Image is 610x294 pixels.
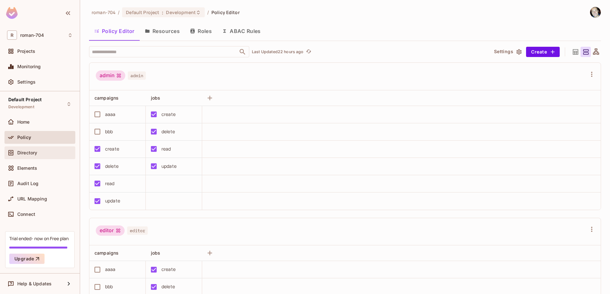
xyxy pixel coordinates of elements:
[151,95,161,101] span: jobs
[17,119,30,125] span: Home
[17,150,37,155] span: Directory
[17,181,38,186] span: Audit Log
[151,250,161,256] span: jobs
[238,47,247,56] button: Open
[161,145,171,152] div: read
[8,104,34,110] span: Development
[17,64,41,69] span: Monitoring
[590,7,601,18] img: roman svichar
[20,33,44,38] span: Workspace: roman-704
[105,283,113,290] div: bbb
[9,235,69,241] div: Trial ended- now on Free plan
[211,9,240,15] span: Policy Editor
[17,196,47,201] span: URL Mapping
[161,283,175,290] div: delete
[126,9,159,15] span: Default Project
[17,281,52,286] span: Help & Updates
[207,9,209,15] li: /
[17,79,36,85] span: Settings
[105,197,120,204] div: update
[17,166,37,171] span: Elements
[128,71,146,80] span: admin
[217,23,266,39] button: ABAC Rules
[161,163,177,170] div: update
[96,70,125,81] div: admin
[161,266,176,273] div: create
[118,9,120,15] li: /
[161,111,176,118] div: create
[140,23,185,39] button: Resources
[306,49,311,55] span: refresh
[95,95,119,101] span: campaigns
[161,128,175,135] div: delete
[105,145,119,152] div: create
[185,23,217,39] button: Roles
[96,225,125,236] div: editor
[105,128,113,135] div: bbb
[105,111,116,118] div: aaaa
[17,49,35,54] span: Projects
[17,212,35,217] span: Connect
[161,10,164,15] span: :
[252,49,304,54] p: Last Updated 22 hours ago
[105,180,115,187] div: read
[6,7,18,19] img: SReyMgAAAABJRU5ErkJggg==
[105,266,116,273] div: aaaa
[8,97,42,102] span: Default Project
[95,250,119,256] span: campaigns
[166,9,195,15] span: Development
[105,163,119,170] div: delete
[92,9,115,15] span: the active workspace
[491,47,523,57] button: Settings
[17,135,31,140] span: Policy
[304,48,313,56] span: Click to refresh data
[305,48,313,56] button: refresh
[9,254,45,264] button: Upgrade
[7,30,17,40] span: R
[127,226,148,235] span: editor
[89,23,140,39] button: Policy Editor
[526,47,560,57] button: Create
